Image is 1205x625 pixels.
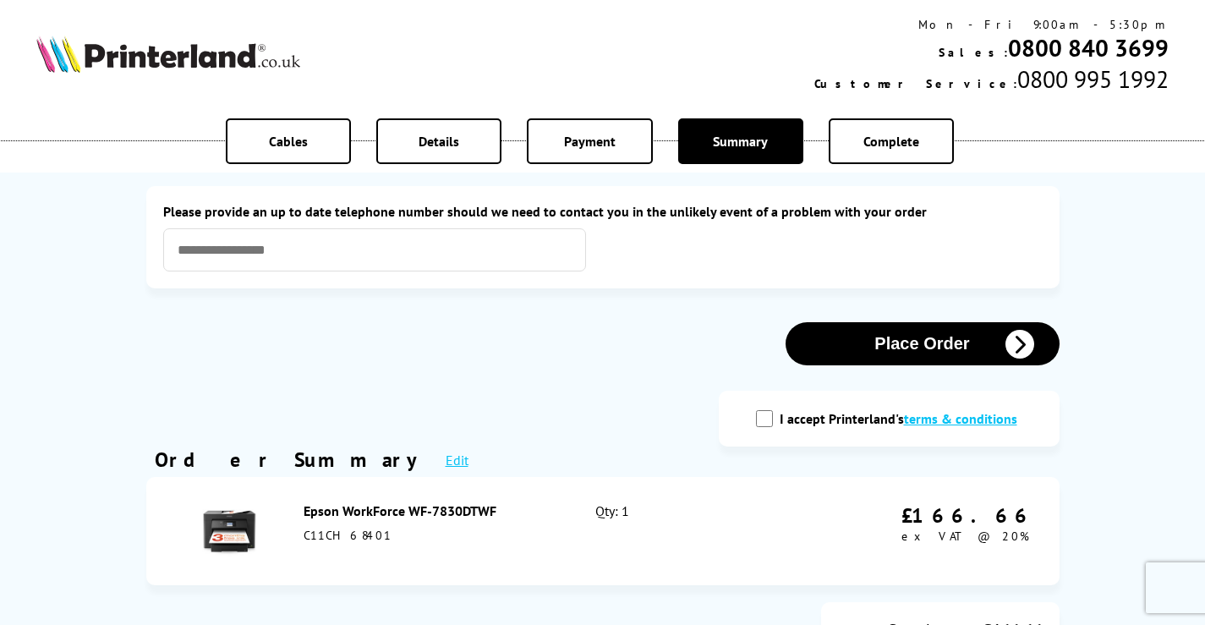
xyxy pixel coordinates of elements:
[304,528,559,543] div: C11CH68401
[419,133,459,150] span: Details
[200,500,259,559] img: Epson WorkForce WF-7830DTWF
[904,410,1017,427] a: modal_tc
[786,322,1060,365] button: Place Order
[163,203,1043,220] label: Please provide an up to date telephone number should we need to contact you in the unlikely event...
[1017,63,1169,95] span: 0800 995 1992
[595,502,770,560] div: Qty: 1
[713,133,768,150] span: Summary
[901,502,1034,529] div: £166.66
[939,45,1008,60] span: Sales:
[564,133,616,150] span: Payment
[269,133,308,150] span: Cables
[901,529,1029,544] span: ex VAT @ 20%
[814,76,1017,91] span: Customer Service:
[446,452,468,469] a: Edit
[304,502,559,519] div: Epson WorkForce WF-7830DTWF
[36,36,300,73] img: Printerland Logo
[155,447,429,473] div: Order Summary
[1008,32,1169,63] a: 0800 840 3699
[780,410,1026,427] label: I accept Printerland's
[863,133,919,150] span: Complete
[814,17,1169,32] div: Mon - Fri 9:00am - 5:30pm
